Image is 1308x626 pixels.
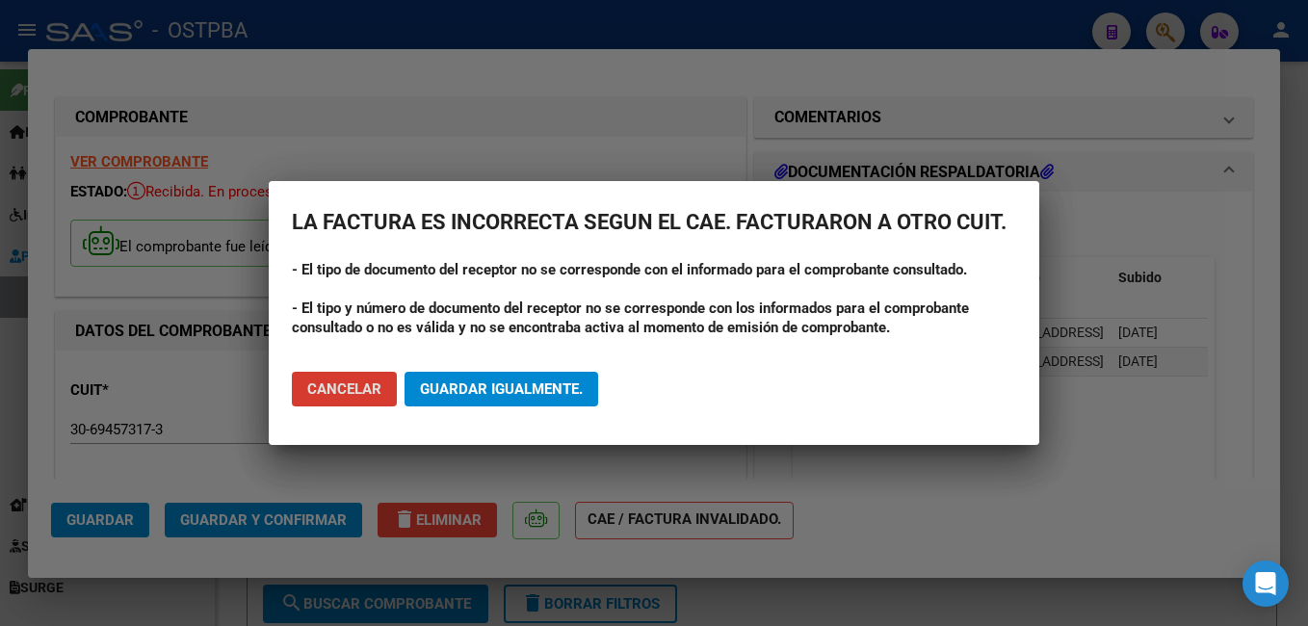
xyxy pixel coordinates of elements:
[292,204,1016,241] h2: LA FACTURA ES INCORRECTA SEGUN EL CAE. FACTURARON A OTRO CUIT.
[292,372,397,406] button: Cancelar
[292,261,967,278] strong: - El tipo de documento del receptor no se corresponde con el informado para el comprobante consul...
[1243,561,1289,607] div: Open Intercom Messenger
[405,372,598,406] button: Guardar igualmente.
[307,380,381,398] span: Cancelar
[420,380,583,398] span: Guardar igualmente.
[292,300,969,336] strong: - El tipo y número de documento del receptor no se corresponde con los informados para el comprob...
